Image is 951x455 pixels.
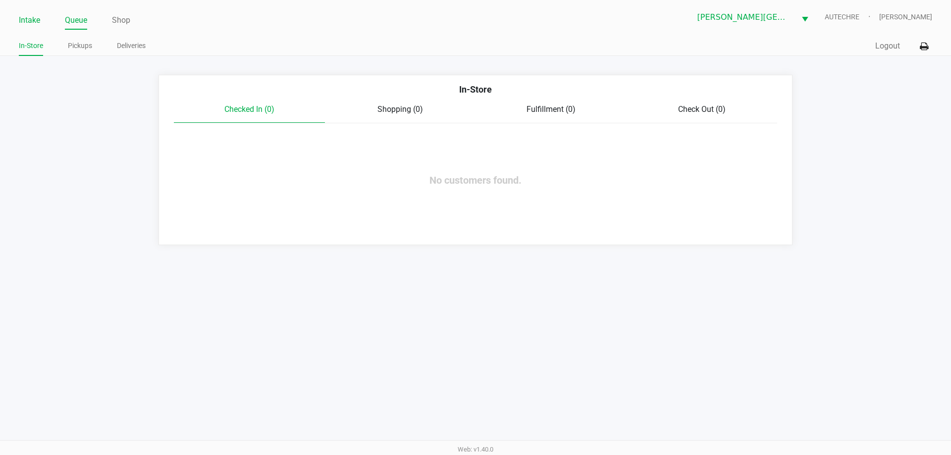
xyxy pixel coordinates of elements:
a: Intake [19,13,40,27]
span: Check Out (0) [678,104,726,114]
span: Web: v1.40.0 [458,446,493,453]
span: Fulfillment (0) [527,104,576,114]
span: [PERSON_NAME][GEOGRAPHIC_DATA] [697,11,790,23]
span: Checked In (0) [224,104,274,114]
span: No customers found. [429,174,522,186]
span: Shopping (0) [377,104,423,114]
span: [PERSON_NAME] [879,12,932,22]
a: Pickups [68,40,92,52]
a: Deliveries [117,40,146,52]
button: Logout [875,40,900,52]
a: In-Store [19,40,43,52]
span: In-Store [459,84,492,95]
span: AUTECHRE [825,12,879,22]
button: Select [795,5,814,29]
a: Shop [112,13,130,27]
a: Queue [65,13,87,27]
